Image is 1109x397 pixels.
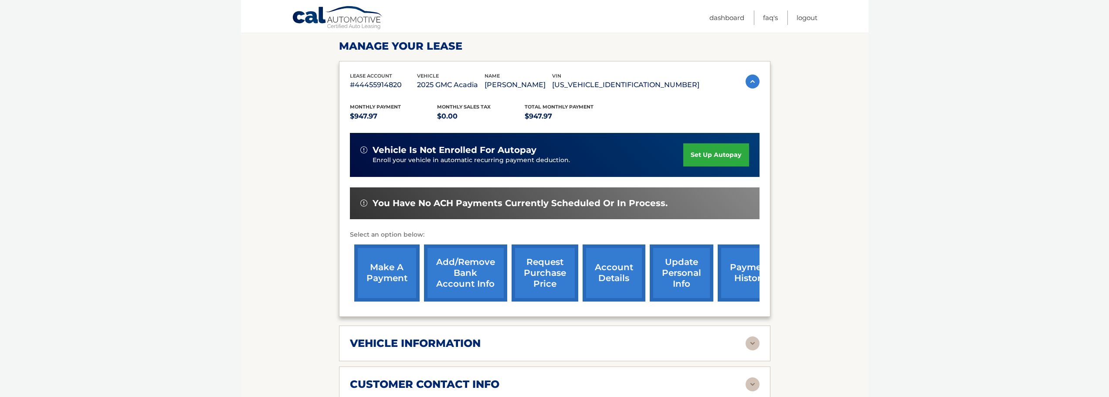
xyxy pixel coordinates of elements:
p: $947.97 [525,110,612,122]
a: request purchase price [512,244,578,302]
a: update personal info [650,244,713,302]
span: name [485,73,500,79]
span: lease account [350,73,392,79]
h2: Manage Your Lease [339,40,770,53]
a: make a payment [354,244,420,302]
a: Add/Remove bank account info [424,244,507,302]
p: [US_VEHICLE_IDENTIFICATION_NUMBER] [552,79,699,91]
span: Total Monthly Payment [525,104,594,110]
span: You have no ACH payments currently scheduled or in process. [373,198,668,209]
span: vehicle [417,73,439,79]
a: set up autopay [683,143,749,166]
p: Select an option below: [350,230,760,240]
p: Enroll your vehicle in automatic recurring payment deduction. [373,156,684,165]
h2: customer contact info [350,378,499,391]
span: Monthly Payment [350,104,401,110]
a: account details [583,244,645,302]
p: #44455914820 [350,79,417,91]
a: FAQ's [763,10,778,25]
img: accordion-active.svg [746,75,760,88]
a: Cal Automotive [292,6,383,31]
img: alert-white.svg [360,146,367,153]
img: alert-white.svg [360,200,367,207]
span: vehicle is not enrolled for autopay [373,145,536,156]
p: 2025 GMC Acadia [417,79,485,91]
img: accordion-rest.svg [746,377,760,391]
p: $947.97 [350,110,437,122]
img: accordion-rest.svg [746,336,760,350]
h2: vehicle information [350,337,481,350]
span: vin [552,73,561,79]
a: payment history [718,244,783,302]
a: Logout [797,10,817,25]
p: [PERSON_NAME] [485,79,552,91]
a: Dashboard [709,10,744,25]
span: Monthly sales Tax [437,104,491,110]
p: $0.00 [437,110,525,122]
